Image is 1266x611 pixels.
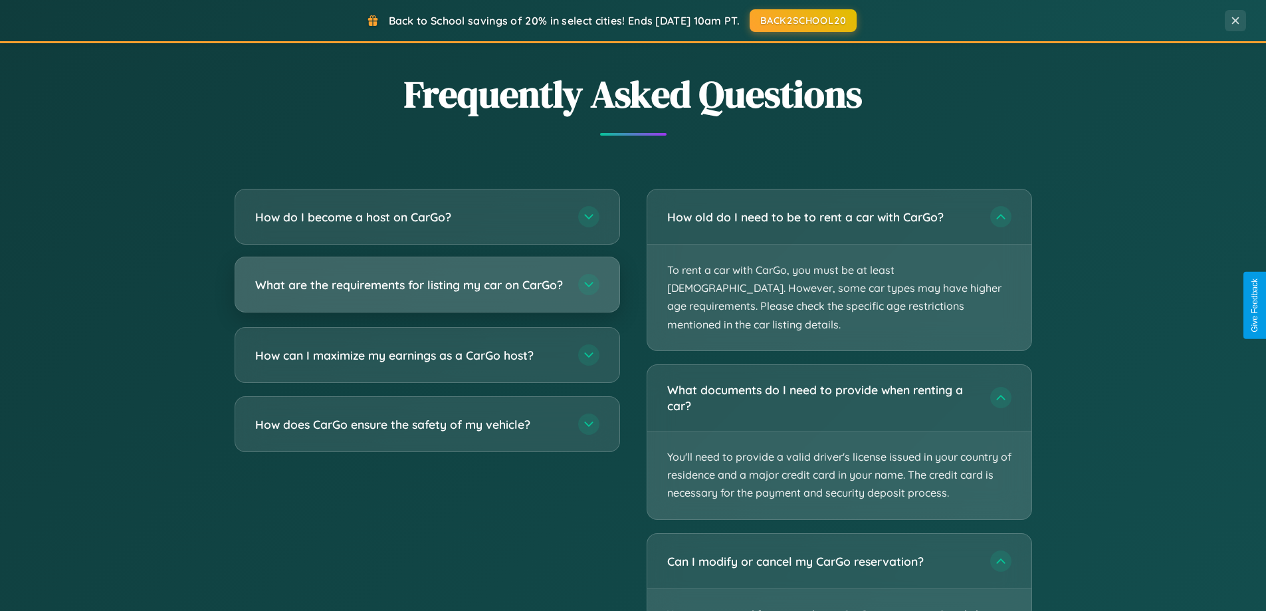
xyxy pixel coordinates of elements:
h3: What are the requirements for listing my car on CarGo? [255,277,565,293]
button: BACK2SCHOOL20 [750,9,857,32]
h3: What documents do I need to provide when renting a car? [667,382,977,414]
div: Give Feedback [1250,279,1259,332]
h3: How does CarGo ensure the safety of my vehicle? [255,416,565,433]
h3: Can I modify or cancel my CarGo reservation? [667,552,977,569]
p: You'll need to provide a valid driver's license issued in your country of residence and a major c... [647,431,1031,519]
p: To rent a car with CarGo, you must be at least [DEMOGRAPHIC_DATA]. However, some car types may ha... [647,245,1031,350]
span: Back to School savings of 20% in select cities! Ends [DATE] 10am PT. [389,14,740,27]
h2: Frequently Asked Questions [235,68,1032,120]
h3: How can I maximize my earnings as a CarGo host? [255,347,565,364]
h3: How old do I need to be to rent a car with CarGo? [667,209,977,225]
h3: How do I become a host on CarGo? [255,209,565,225]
